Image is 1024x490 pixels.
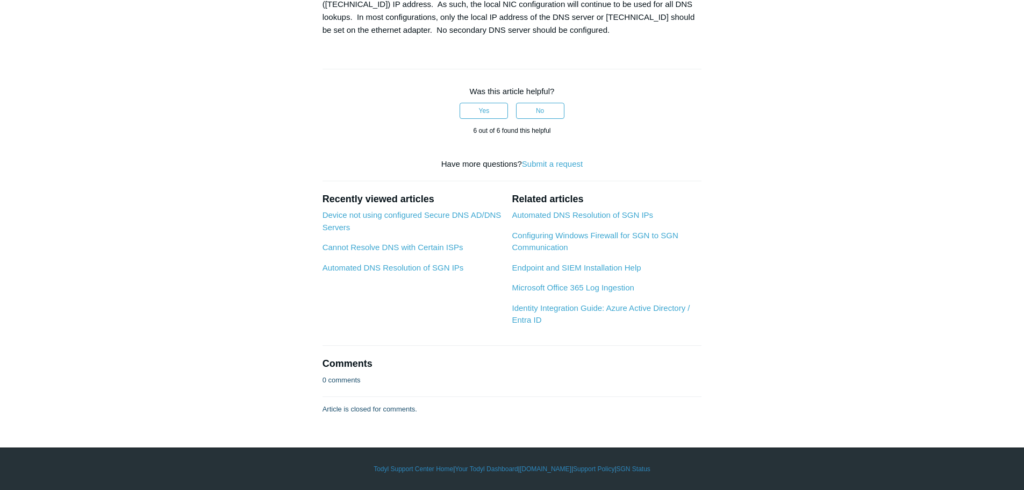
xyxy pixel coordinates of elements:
div: | | | | [200,464,824,474]
a: Support Policy [573,464,614,474]
button: This article was not helpful [516,103,564,119]
span: Was this article helpful? [470,87,555,96]
h2: Recently viewed articles [323,192,502,207]
a: Microsoft Office 365 Log Ingestion [512,283,634,292]
a: SGN Status [617,464,650,474]
a: Cannot Resolve DNS with Certain ISPs [323,243,463,252]
a: Submit a request [522,159,583,168]
h2: Related articles [512,192,701,207]
a: Automated DNS Resolution of SGN IPs [323,263,464,272]
a: Configuring Windows Firewall for SGN to SGN Communication [512,231,678,252]
p: Article is closed for comments. [323,404,417,415]
h2: Comments [323,357,702,371]
p: 0 comments [323,375,361,386]
a: Automated DNS Resolution of SGN IPs [512,210,653,219]
a: Endpoint and SIEM Installation Help [512,263,641,272]
div: Have more questions? [323,158,702,171]
a: Device not using configured Secure DNS AD/DNS Servers [323,210,502,232]
a: [DOMAIN_NAME] [520,464,571,474]
span: 6 out of 6 found this helpful [473,127,550,134]
a: Todyl Support Center Home [374,464,453,474]
button: This article was helpful [460,103,508,119]
a: Identity Integration Guide: Azure Active Directory / Entra ID [512,303,690,325]
a: Your Todyl Dashboard [455,464,518,474]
